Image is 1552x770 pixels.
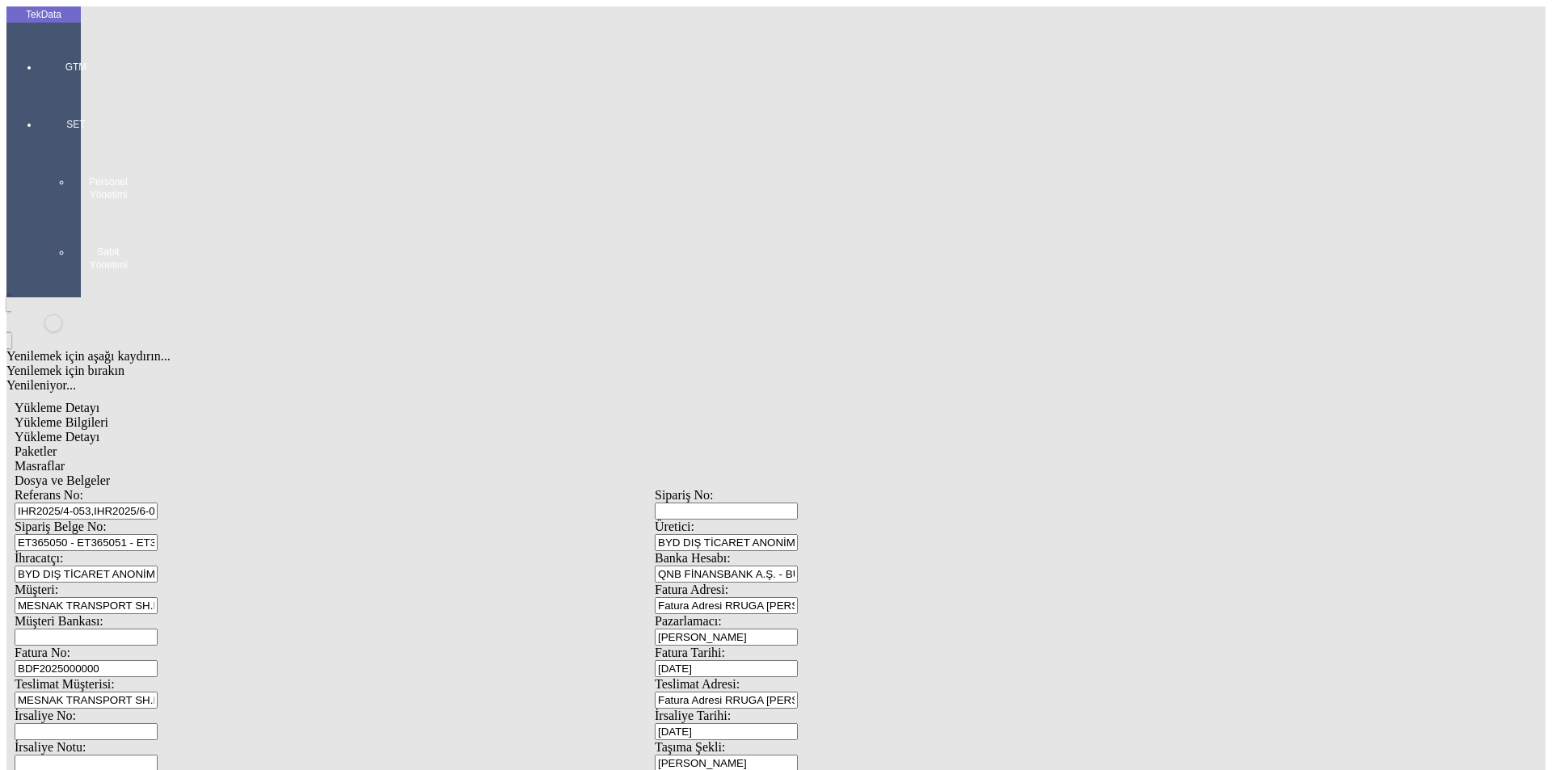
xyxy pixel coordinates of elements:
[84,175,133,201] span: Personel Yönetimi
[15,473,110,487] span: Dosya ve Belgeler
[6,8,81,21] div: TekData
[15,444,57,458] span: Paketler
[655,551,731,565] span: Banka Hesabı:
[655,740,725,754] span: Taşıma Şekli:
[15,677,115,691] span: Teslimat Müşterisi:
[655,488,713,502] span: Sipariş No:
[52,118,100,131] span: SET
[15,488,83,502] span: Referans No:
[655,614,722,628] span: Pazarlamacı:
[15,614,103,628] span: Müşteri Bankası:
[655,709,731,722] span: İrsaliye Tarihi:
[15,520,107,533] span: Sipariş Belge No:
[6,349,1303,364] div: Yenilemek için aşağı kaydırın...
[6,364,1303,378] div: Yenilemek için bırakın
[15,709,76,722] span: İrsaliye No:
[6,378,1303,393] div: Yenileniyor...
[15,740,86,754] span: İrsaliye Notu:
[52,61,100,74] span: GTM
[15,459,65,473] span: Masraflar
[15,583,58,596] span: Müşteri:
[15,551,63,565] span: İhracatçı:
[655,677,740,691] span: Teslimat Adresi:
[15,401,99,414] span: Yükleme Detayı
[655,646,725,659] span: Fatura Tarihi:
[84,246,133,271] span: Sabit Yönetimi
[15,646,70,659] span: Fatura No:
[15,430,99,444] span: Yükleme Detayı
[15,415,108,429] span: Yükleme Bilgileri
[655,520,694,533] span: Üretici:
[655,583,728,596] span: Fatura Adresi:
